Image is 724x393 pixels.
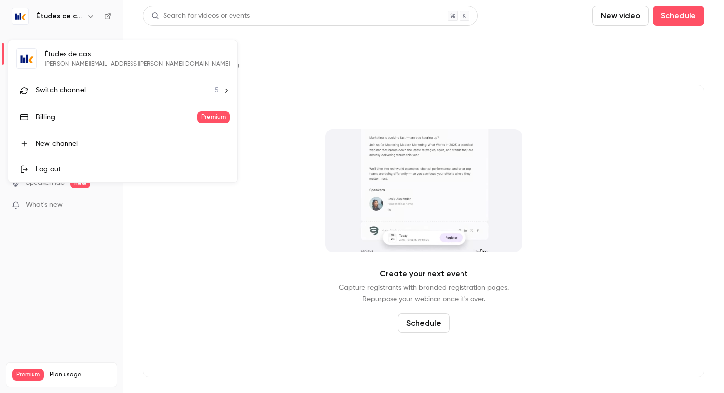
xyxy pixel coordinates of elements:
[36,164,230,174] div: Log out
[197,111,230,123] span: Premium
[36,85,86,96] span: Switch channel
[36,139,230,149] div: New channel
[36,112,197,122] div: Billing
[215,85,219,96] span: 5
